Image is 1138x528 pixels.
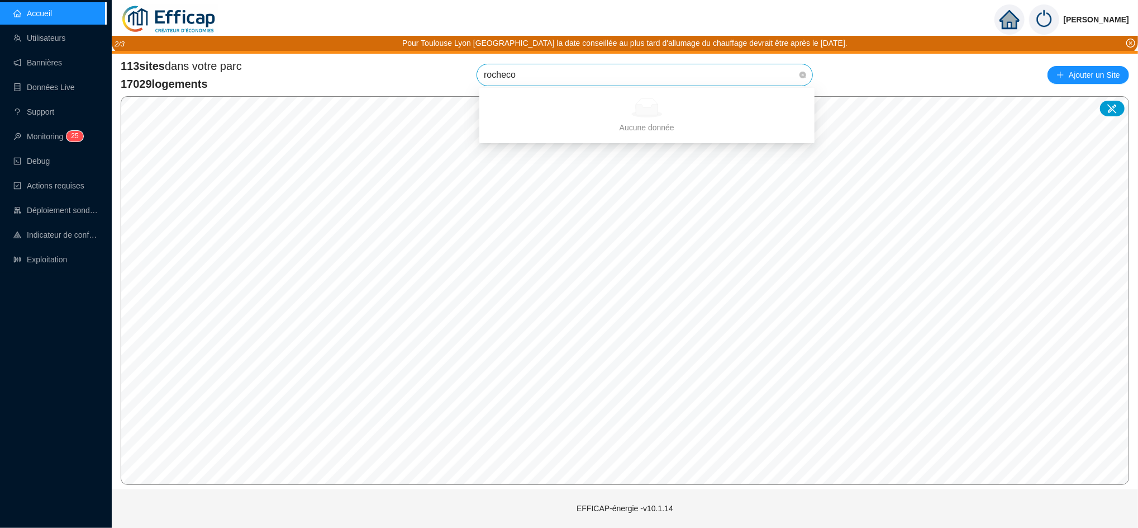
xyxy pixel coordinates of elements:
[13,107,54,116] a: questionSupport
[71,132,75,140] span: 2
[1126,39,1135,48] span: close-circle
[999,10,1020,30] span: home
[13,157,50,166] a: codeDebug
[1047,66,1129,84] button: Ajouter un Site
[121,60,165,72] span: 113 sites
[115,40,125,48] i: 2 / 3
[493,122,801,134] div: Aucune donnée
[13,255,67,264] a: slidersExploitation
[13,9,52,18] a: homeAccueil
[402,37,847,49] div: Pour Toulouse Lyon [GEOGRAPHIC_DATA] la date conseillée au plus tard d'allumage du chauffage devr...
[13,58,62,67] a: notificationBannières
[27,181,84,190] span: Actions requises
[13,34,65,43] a: teamUtilisateurs
[13,206,98,215] a: clusterDéploiement sondes
[121,76,242,92] span: 17029 logements
[13,230,98,239] a: heat-mapIndicateur de confort
[1069,67,1120,83] span: Ajouter un Site
[66,131,83,142] sup: 25
[13,182,21,190] span: check-square
[799,72,806,78] span: close-circle
[13,132,80,141] a: monitorMonitoring25
[1064,2,1129,37] span: [PERSON_NAME]
[13,83,75,92] a: databaseDonnées Live
[1056,71,1064,79] span: plus
[1029,4,1059,35] img: power
[121,97,1129,484] canvas: Map
[75,132,79,140] span: 5
[121,58,242,74] span: dans votre parc
[577,504,673,513] span: EFFICAP-énergie - v10.1.14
